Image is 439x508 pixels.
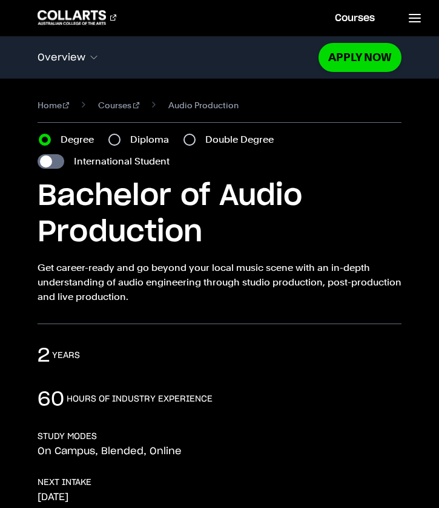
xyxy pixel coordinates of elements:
[98,98,139,112] a: Courses
[38,45,319,70] button: Overview
[38,387,64,411] p: 60
[38,261,402,304] p: Get career-ready and go beyond your local music scene with an in-depth understanding of audio eng...
[130,132,176,147] label: Diploma
[38,10,116,25] div: Go to homepage
[74,154,170,169] label: International Student
[38,52,85,63] span: Overview
[38,178,402,251] h1: Bachelor of Audio Production
[61,132,101,147] label: Degree
[205,132,281,147] label: Double Degree
[38,477,91,489] h3: NEXT INTAKE
[168,98,239,112] span: Audio Production
[67,393,213,405] h3: Hours of Industry Experience
[38,98,70,112] a: Home
[38,445,182,457] p: On Campus, Blended, Online
[52,350,80,362] h3: Years
[319,43,401,71] a: Apply Now
[38,344,50,368] p: 2
[38,491,68,503] p: [DATE]
[38,431,97,443] h3: STUDY MODES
